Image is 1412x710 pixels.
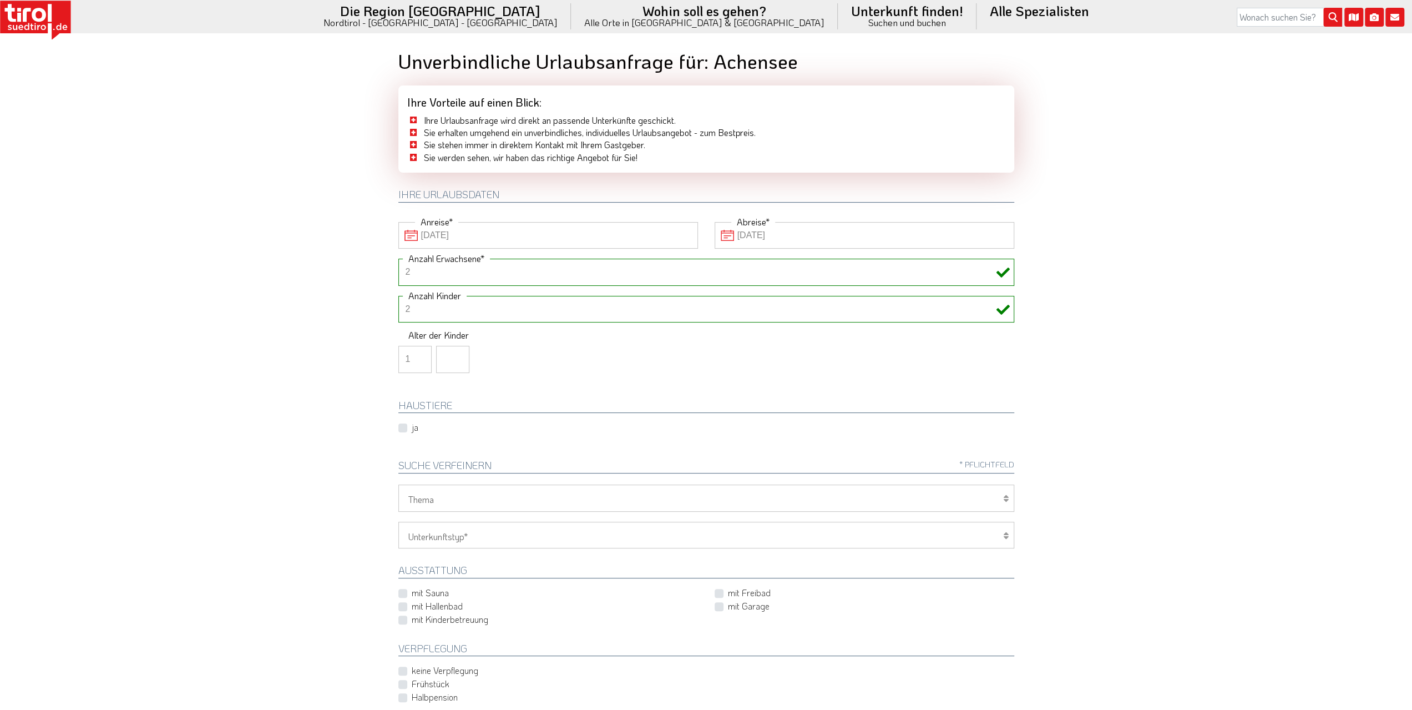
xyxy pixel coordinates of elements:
[584,18,824,27] small: Alle Orte in [GEOGRAPHIC_DATA] & [GEOGRAPHIC_DATA]
[407,139,1005,151] li: Sie stehen immer in direktem Kontakt mit Ihrem Gastgeber.
[398,643,1014,657] h2: Verpflegung
[407,114,1005,127] li: Ihre Urlaubsanfrage wird direkt an passende Unterkünfte geschickt.
[398,50,1014,72] h1: Unverbindliche Urlaubsanfrage für: Achensee
[1365,8,1384,27] i: Fotogalerie
[398,189,1014,203] h2: Ihre Urlaubsdaten
[398,85,1014,114] div: Ihre Vorteile auf einen Blick:
[412,664,478,677] label: keine Verpflegung
[1237,8,1342,27] input: Wonach suchen Sie?
[398,400,1014,414] h2: HAUSTIERE
[728,587,771,599] label: mit Freibad
[1385,8,1404,27] i: Kontakt
[407,127,1005,139] li: Sie erhalten umgehend ein unverbindliches, individuelles Urlaubsangebot - zum Bestpreis.
[412,678,449,690] label: Frühstück
[1344,8,1363,27] i: Karte öffnen
[728,600,770,612] label: mit Garage
[412,613,488,626] label: mit Kinderbetreuung
[959,460,1014,469] span: * Pflichtfeld
[412,421,418,434] label: ja
[407,152,1005,164] li: Sie werden sehen, wir haben das richtige Angebot für Sie!
[398,565,1014,578] h2: Ausstattung
[398,460,1014,474] h2: Suche verfeinern
[412,587,449,599] label: mit Sauna
[412,691,458,703] label: Halbpension
[323,18,558,27] small: Nordtirol - [GEOGRAPHIC_DATA] - [GEOGRAPHIC_DATA]
[851,18,963,27] small: Suchen und buchen
[412,600,463,612] label: mit Hallenbad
